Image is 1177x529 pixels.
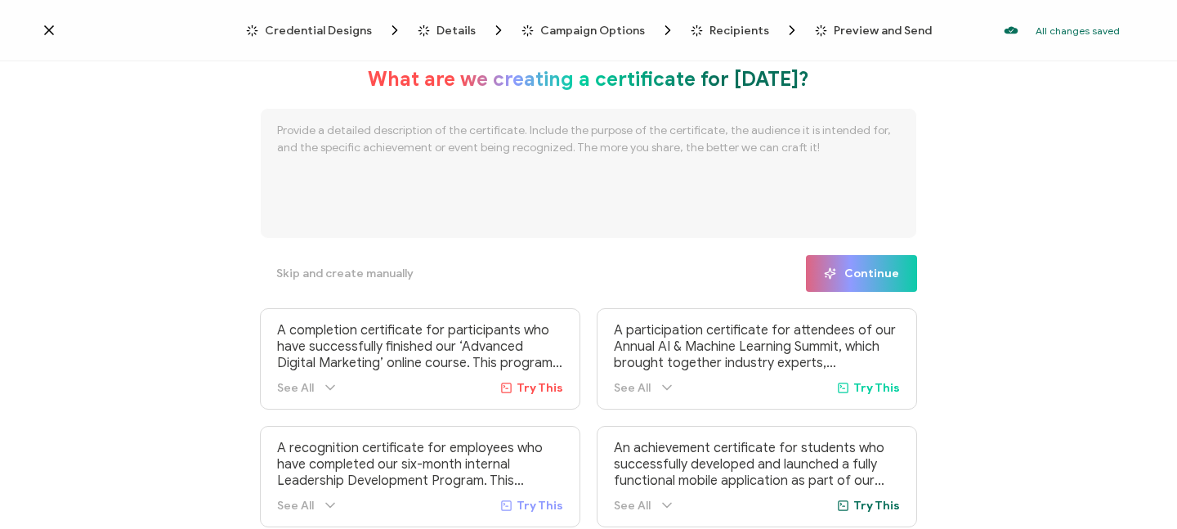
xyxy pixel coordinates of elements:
[815,25,932,37] span: Preview and Send
[1095,451,1177,529] iframe: Chat Widget
[691,22,800,38] span: Recipients
[614,440,900,489] p: An achievement certificate for students who successfully developed and launched a fully functiona...
[368,67,809,92] h1: What are we creating a certificate for [DATE]?
[521,22,676,38] span: Campaign Options
[260,255,430,292] button: Skip and create manually
[1036,25,1120,37] p: All changes saved
[276,268,414,280] span: Skip and create manually
[436,25,476,37] span: Details
[853,381,900,395] span: Try This
[418,22,507,38] span: Details
[265,25,372,37] span: Credential Designs
[614,499,651,513] span: See All
[614,322,900,371] p: A participation certificate for attendees of our Annual AI & Machine Learning Summit, which broug...
[277,440,563,489] p: A recognition certificate for employees who have completed our six-month internal Leadership Deve...
[517,381,563,395] span: Try This
[517,499,563,513] span: Try This
[277,322,563,371] p: A completion certificate for participants who have successfully finished our ‘Advanced Digital Ma...
[806,255,917,292] button: Continue
[277,499,314,513] span: See All
[540,25,645,37] span: Campaign Options
[246,22,932,38] div: Breadcrumb
[834,25,932,37] span: Preview and Send
[277,381,314,395] span: See All
[709,25,769,37] span: Recipients
[853,499,900,513] span: Try This
[614,381,651,395] span: See All
[824,267,899,280] span: Continue
[246,22,403,38] span: Credential Designs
